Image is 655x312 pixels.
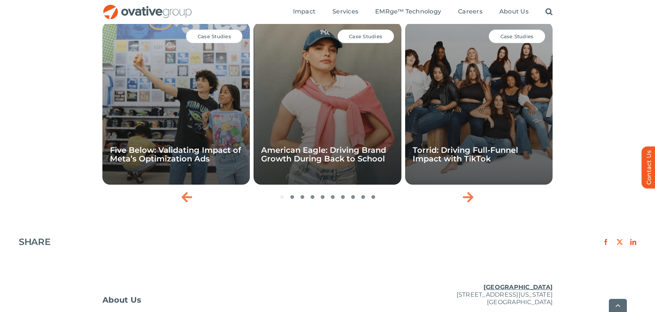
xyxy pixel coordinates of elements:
[254,22,401,185] div: 2 / 10
[484,284,553,291] u: [GEOGRAPHIC_DATA]
[405,22,553,185] div: 3 / 10
[545,8,553,16] a: Search
[413,145,518,163] a: Torrid: Driving Full-Funnel Impact with TikTok
[375,8,441,15] span: EMRge™ Technology
[458,8,482,15] span: Careers
[331,195,335,199] span: Go to slide 6
[102,296,252,304] a: About Us
[351,195,355,199] span: Go to slide 8
[102,296,141,304] span: About Us
[293,8,315,15] span: Impact
[332,8,358,15] span: Services
[321,195,324,199] span: Go to slide 5
[311,195,314,199] span: Go to slide 4
[110,145,241,163] a: Five Below: Validating Impact of Meta’s Optimization Ads
[459,188,478,206] div: Next slide
[403,284,553,306] p: [STREET_ADDRESS][US_STATE] [GEOGRAPHIC_DATA]
[341,195,345,199] span: Go to slide 7
[177,188,196,206] div: Previous slide
[300,195,304,199] span: Go to slide 3
[375,8,441,16] a: EMRge™ Technology
[102,22,250,185] div: 1 / 10
[332,8,358,16] a: Services
[293,8,315,16] a: Impact
[261,145,386,163] a: American Eagle: Driving Brand Growth During Back to School
[102,4,192,11] a: OG_Full_horizontal_RGB
[280,195,284,199] span: Go to slide 1
[19,237,50,247] h4: SHARE
[458,8,482,16] a: Careers
[361,195,365,199] span: Go to slide 9
[371,195,375,199] span: Go to slide 10
[499,8,529,16] a: About Us
[290,195,294,199] span: Go to slide 2
[499,8,529,15] span: About Us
